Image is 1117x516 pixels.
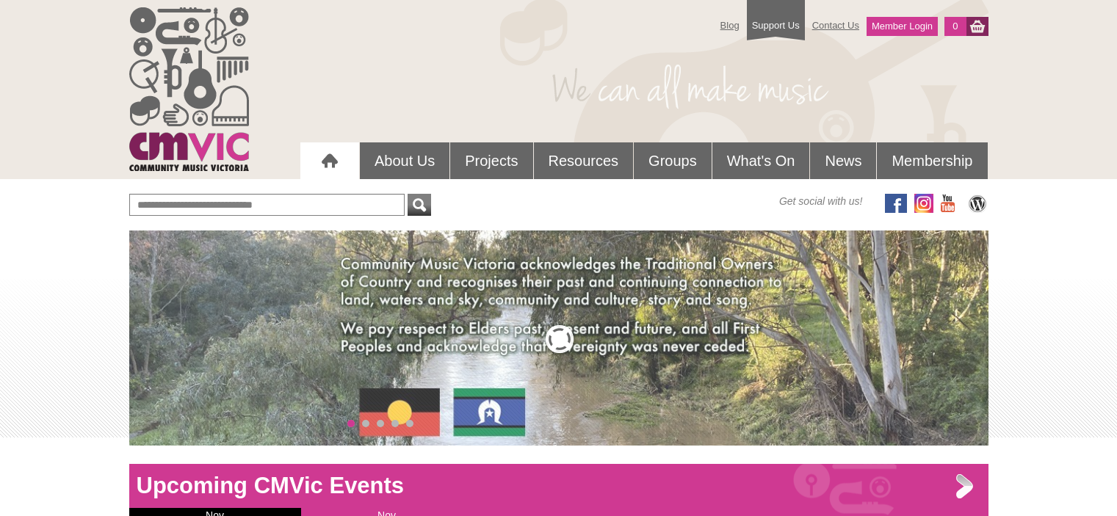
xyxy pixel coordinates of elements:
a: 0 [944,17,966,36]
a: Membership [877,142,987,179]
span: Get social with us! [779,194,863,208]
img: CMVic Blog [966,194,988,213]
a: Resources [534,142,634,179]
a: Contact Us [805,12,867,38]
h1: Upcoming CMVic Events [129,471,988,501]
a: Blog [713,12,747,38]
a: News [810,142,876,179]
a: Projects [450,142,532,179]
img: cmvic_logo.png [129,7,249,171]
a: Groups [634,142,712,179]
a: Member Login [867,17,938,36]
a: About Us [360,142,449,179]
img: icon-instagram.png [914,194,933,213]
a: What's On [712,142,810,179]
